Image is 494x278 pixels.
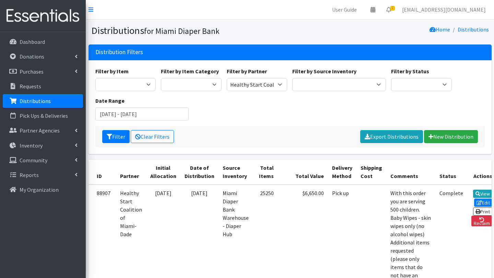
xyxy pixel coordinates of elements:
p: Inventory [20,142,43,149]
a: Print [473,207,493,216]
label: Filter by Partner [227,67,267,75]
a: 1 [381,3,397,16]
a: Inventory [3,139,83,152]
a: View [473,190,493,198]
label: Filter by Status [391,67,429,75]
label: Filter by Source Inventory [292,67,356,75]
a: Edit [474,199,493,207]
a: Purchases [3,65,83,78]
th: Partner [116,160,146,185]
a: Export Distributions [360,130,423,143]
a: Pick Ups & Deliveries [3,109,83,123]
a: Donations [3,50,83,63]
a: User Guide [327,3,362,16]
label: Filter by Item Category [161,67,219,75]
a: Partner Agencies [3,124,83,137]
th: Initial Allocation [146,160,180,185]
h3: Distribution Filters [95,49,143,56]
th: Date of Distribution [180,160,219,185]
p: Donations [20,53,44,60]
p: Requests [20,83,41,90]
th: Source Inventory [219,160,253,185]
p: Distributions [20,98,51,104]
p: Reports [20,172,39,178]
h1: Distributions [91,25,287,37]
a: Clear Filters [131,130,174,143]
a: [EMAIL_ADDRESS][DOMAIN_NAME] [397,3,491,16]
a: Home [430,26,450,33]
th: Comments [386,160,435,185]
input: January 1, 2011 - December 31, 2011 [95,108,189,121]
p: Purchases [20,68,44,75]
img: HumanEssentials [3,4,83,27]
a: Reclaim [471,216,493,226]
a: Distributions [458,26,489,33]
label: Filter by Item [95,67,129,75]
p: Community [20,157,47,164]
p: Partner Agencies [20,127,60,134]
a: Dashboard [3,35,83,49]
small: for Miami Diaper Bank [144,26,220,36]
button: Filter [102,130,130,143]
p: Pick Ups & Deliveries [20,112,68,119]
a: New Distribution [424,130,478,143]
a: My Organization [3,183,83,197]
label: Date Range [95,97,125,105]
a: Requests [3,79,83,93]
p: My Organization [20,186,59,193]
span: 1 [390,6,395,11]
a: Distributions [3,94,83,108]
p: Dashboard [20,38,45,45]
th: Delivery Method [328,160,356,185]
th: Total Value [278,160,328,185]
th: Status [435,160,467,185]
a: Community [3,153,83,167]
a: Reports [3,168,83,182]
th: Shipping Cost [356,160,386,185]
th: Total Items [253,160,278,185]
th: ID [89,160,116,185]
